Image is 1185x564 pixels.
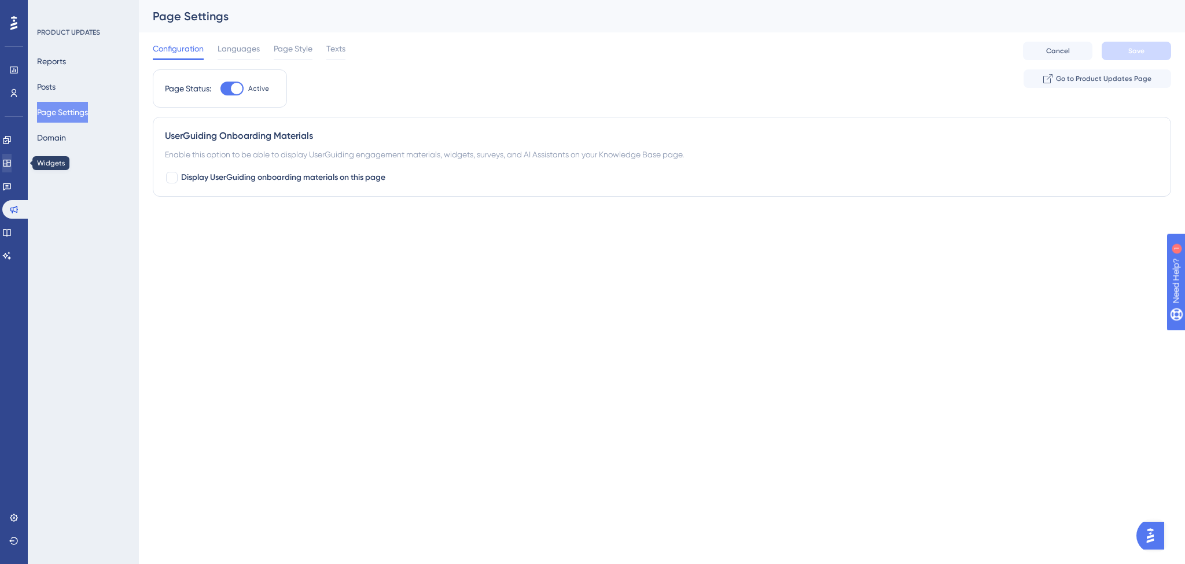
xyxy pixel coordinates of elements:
[1102,42,1171,60] button: Save
[165,148,1159,161] div: Enable this option to be able to display UserGuiding engagement materials, widgets, surveys, and ...
[1024,69,1171,88] button: Go to Product Updates Page
[37,51,66,72] button: Reports
[181,171,385,185] span: Display UserGuiding onboarding materials on this page
[248,84,269,93] span: Active
[1128,46,1144,56] span: Save
[37,127,66,148] button: Domain
[37,102,88,123] button: Page Settings
[165,129,1159,143] div: UserGuiding Onboarding Materials
[1046,46,1070,56] span: Cancel
[80,6,84,15] div: 1
[153,8,1142,24] div: Page Settings
[1056,74,1151,83] span: Go to Product Updates Page
[1136,518,1171,553] iframe: UserGuiding AI Assistant Launcher
[326,42,345,56] span: Texts
[165,82,211,95] div: Page Status:
[1023,42,1092,60] button: Cancel
[37,153,63,174] button: Access
[27,3,72,17] span: Need Help?
[218,42,260,56] span: Languages
[274,42,312,56] span: Page Style
[37,28,100,37] div: PRODUCT UPDATES
[37,76,56,97] button: Posts
[153,42,204,56] span: Configuration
